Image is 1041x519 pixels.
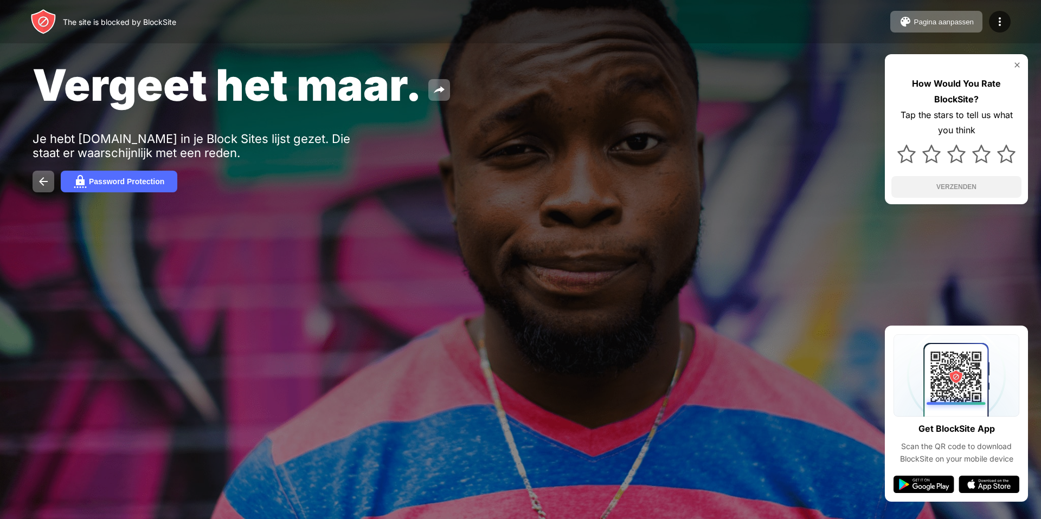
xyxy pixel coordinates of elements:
img: rate-us-close.svg [1013,61,1021,69]
img: back.svg [37,175,50,188]
div: The site is blocked by BlockSite [63,17,176,27]
img: star.svg [922,145,941,163]
img: header-logo.svg [30,9,56,35]
img: star.svg [972,145,991,163]
div: Password Protection [89,177,164,186]
div: How Would You Rate BlockSite? [891,76,1021,107]
button: Pagina aanpassen [890,11,982,33]
img: star.svg [947,145,966,163]
span: Vergeet het maar. [33,59,422,111]
img: star.svg [897,145,916,163]
img: share.svg [433,83,446,96]
div: Pagina aanpassen [914,18,974,26]
button: VERZENDEN [891,176,1021,198]
div: Scan the QR code to download BlockSite on your mobile device [894,440,1019,465]
div: Get BlockSite App [918,421,995,437]
button: Password Protection [61,171,177,192]
div: Je hebt [DOMAIN_NAME] in je Block Sites lijst gezet. Die staat er waarschijnlijk met een reden. [33,132,368,160]
img: menu-icon.svg [993,15,1006,28]
img: google-play.svg [894,476,954,493]
img: password.svg [74,175,87,188]
img: pallet.svg [899,15,912,28]
img: app-store.svg [959,476,1019,493]
img: star.svg [997,145,1016,163]
img: qrcode.svg [894,334,1019,417]
div: Tap the stars to tell us what you think [891,107,1021,139]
